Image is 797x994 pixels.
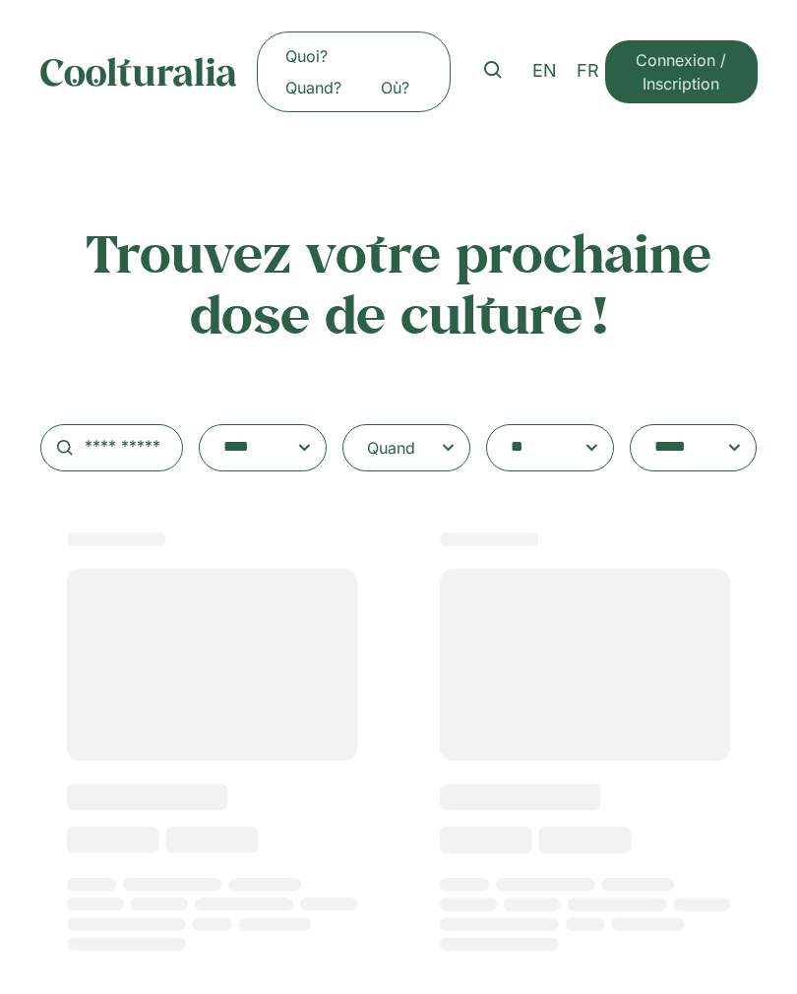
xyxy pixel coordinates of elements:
[40,222,758,345] h2: Trouvez votre prochaine dose de culture !
[577,61,599,82] span: FR
[532,61,557,82] span: EN
[266,40,347,72] a: Quoi?
[223,434,310,462] textarea: Search
[266,72,361,103] a: Quand?
[266,40,442,103] nav: Menu
[605,40,757,103] a: Connexion / Inscription
[625,48,737,95] span: Connexion / Inscription
[522,57,567,86] a: EN
[367,436,415,460] div: Quand
[361,72,429,103] a: Où?
[511,434,597,462] textarea: Search
[567,57,609,86] a: FR
[654,434,741,462] textarea: Search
